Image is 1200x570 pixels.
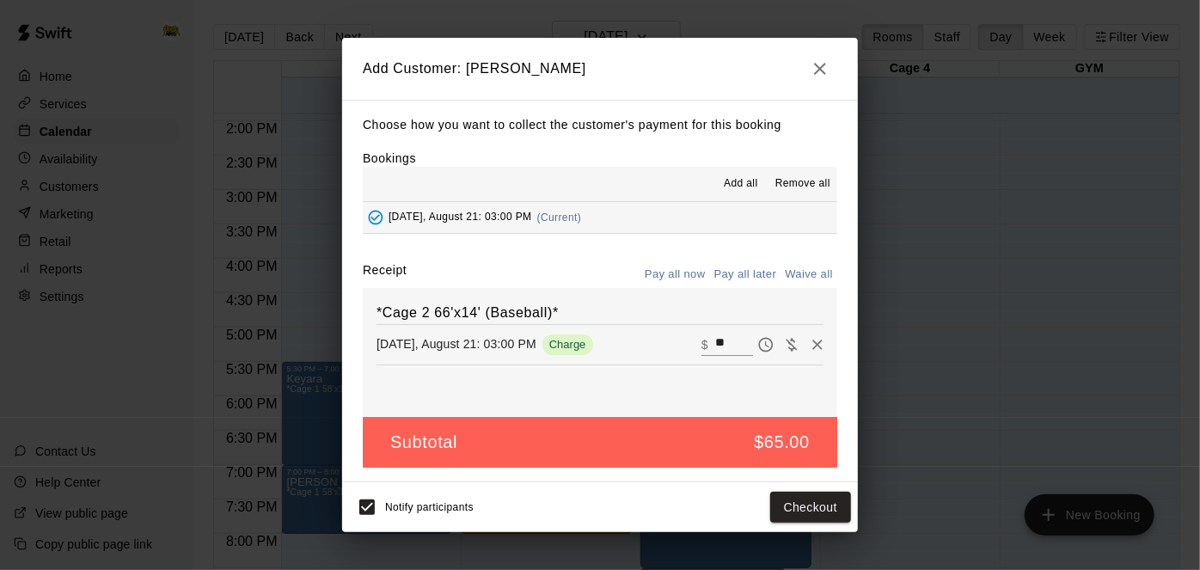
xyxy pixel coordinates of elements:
[377,335,536,352] p: [DATE], August 21: 03:00 PM
[779,336,805,351] span: Waive payment
[781,261,837,288] button: Waive all
[710,261,781,288] button: Pay all later
[363,151,416,165] label: Bookings
[701,336,708,353] p: $
[342,38,858,100] h2: Add Customer: [PERSON_NAME]
[363,114,837,136] p: Choose how you want to collect the customer's payment for this booking
[363,202,837,234] button: Added - Collect Payment[DATE], August 21: 03:00 PM(Current)
[775,175,830,193] span: Remove all
[363,205,389,230] button: Added - Collect Payment
[805,332,830,358] button: Remove
[640,261,710,288] button: Pay all now
[753,336,779,351] span: Pay later
[770,492,851,524] button: Checkout
[390,431,457,454] h5: Subtotal
[768,170,837,198] button: Remove all
[377,302,823,324] h6: *Cage 2 66'x14' (Baseball)*
[542,338,593,351] span: Charge
[724,175,758,193] span: Add all
[385,501,474,513] span: Notify participants
[754,431,810,454] h5: $65.00
[537,211,582,224] span: (Current)
[389,211,532,224] span: [DATE], August 21: 03:00 PM
[363,261,407,288] label: Receipt
[713,170,768,198] button: Add all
